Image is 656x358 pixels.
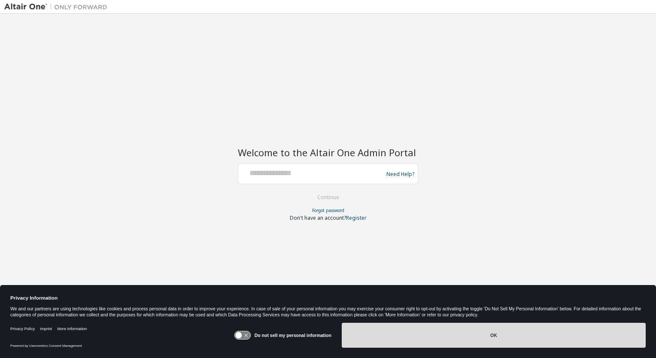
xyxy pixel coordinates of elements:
a: Register [346,214,367,221]
span: Don't have an account? [290,214,346,221]
h2: Welcome to the Altair One Admin Portal [238,146,418,158]
a: Forgot password [312,207,344,213]
img: Altair One [4,3,112,11]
